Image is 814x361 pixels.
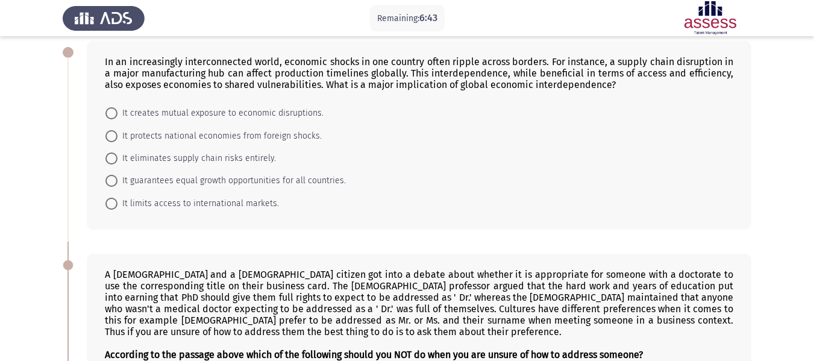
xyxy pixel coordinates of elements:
[117,151,276,166] span: It eliminates supply chain risks entirely.
[419,12,437,24] span: 6:43
[117,174,346,188] span: It guarantees equal growth opportunities for all countries.
[105,56,733,90] div: In an increasingly interconnected world, economic shocks in one country often ripple across borde...
[117,106,324,121] span: It creates mutual exposure to economic disruptions.
[669,1,751,35] img: Assessment logo of ASSESS English Language Assessment (3 Module) (Ad - IB)
[117,129,322,143] span: It protects national economies from foreign shocks.
[377,11,437,26] p: Remaining:
[63,1,145,35] img: Assess Talent Management logo
[105,349,643,360] b: According to the passage above which of the following should you NOT do when you are unsure of ho...
[117,196,279,211] span: It limits access to international markets.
